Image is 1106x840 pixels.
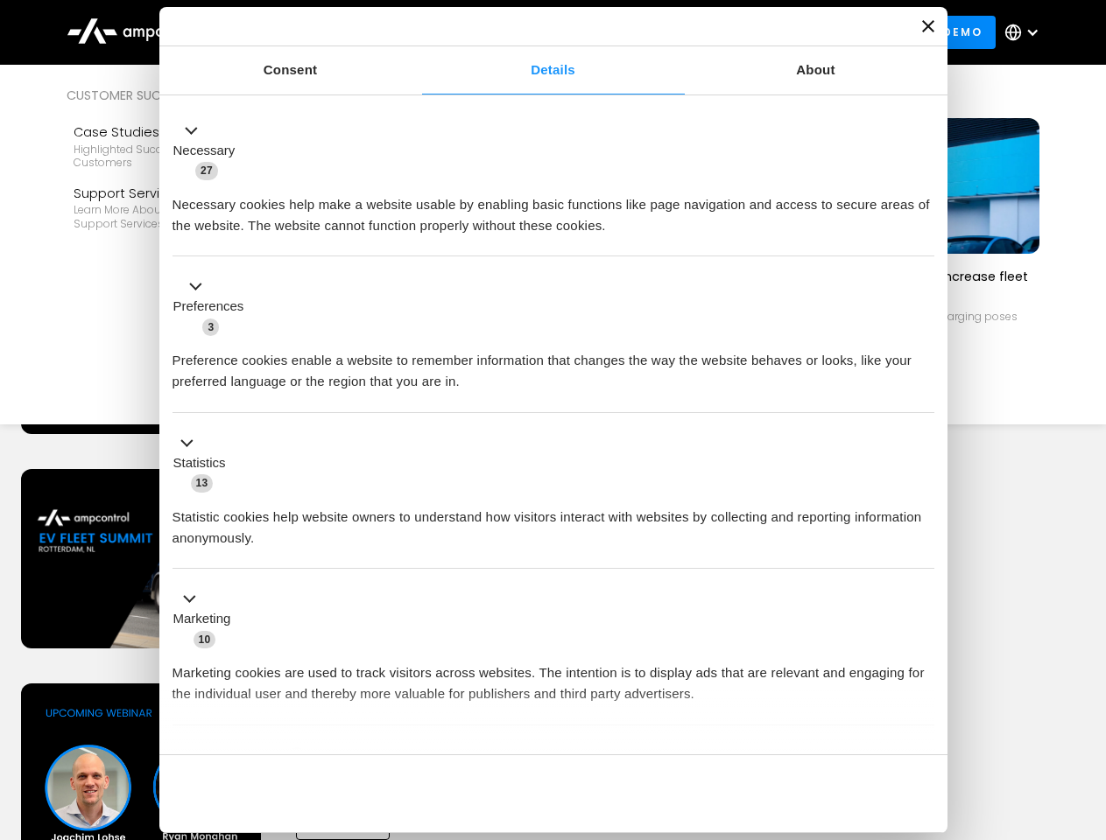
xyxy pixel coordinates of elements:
[173,493,934,549] div: Statistic cookies help website owners to understand how visitors interact with websites by collec...
[74,203,277,230] div: Learn more about Ampcontrol’s support services
[685,46,947,94] a: About
[173,432,236,493] button: Statistics (13)
[74,143,277,170] div: Highlighted success stories From Our Customers
[67,115,284,177] a: Case StudiesHighlighted success stories From Our Customers
[195,162,218,179] span: 27
[173,745,316,766] button: Unclassified (2)
[173,337,934,392] div: Preference cookies enable a website to remember information that changes the way the website beha...
[922,20,934,32] button: Close banner
[173,141,236,161] label: Necessary
[67,86,284,105] div: Customer success
[74,122,277,142] div: Case Studies
[194,631,216,648] span: 10
[422,46,685,94] a: Details
[191,474,214,492] span: 13
[173,120,246,181] button: Necessary (27)
[67,177,284,238] a: Support ServicesLearn more about Ampcontrol’s support services
[173,589,242,650] button: Marketing (10)
[159,46,422,94] a: Consent
[173,181,934,236] div: Necessary cookies help make a website usable by enabling basic functions like page navigation and...
[289,747,306,765] span: 2
[173,297,244,317] label: Preferences
[173,609,231,629] label: Marketing
[173,649,934,704] div: Marketing cookies are used to track visitors across websites. The intention is to display ads tha...
[74,184,277,203] div: Support Services
[202,318,219,336] span: 3
[682,768,933,819] button: Okay
[173,453,226,473] label: Statistics
[173,276,255,338] button: Preferences (3)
